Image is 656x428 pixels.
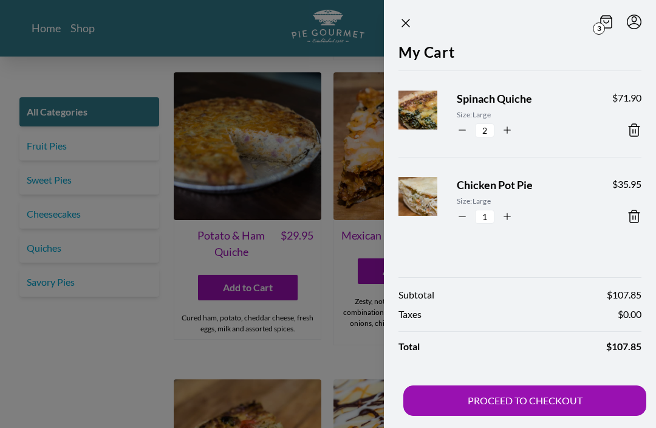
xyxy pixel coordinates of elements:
button: Menu [627,15,641,29]
img: Product Image [392,165,466,240]
span: $ 71.90 [612,91,641,105]
span: $ 0.00 [618,307,641,322]
span: Subtotal [398,288,434,302]
button: PROCEED TO CHECKOUT [403,385,646,416]
span: $ 107.85 [607,288,641,302]
span: $ 107.85 [606,339,641,354]
h2: My Cart [398,41,641,71]
img: Product Image [392,79,466,153]
span: 3 [593,22,605,35]
span: Taxes [398,307,422,322]
span: Chicken Pot Pie [457,177,593,193]
span: Size: Large [457,196,593,207]
span: Spinach Quiche [457,91,593,107]
span: Total [398,339,420,354]
span: $ 35.95 [612,177,641,192]
span: Size: Large [457,109,593,120]
button: Close panel [398,16,413,30]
